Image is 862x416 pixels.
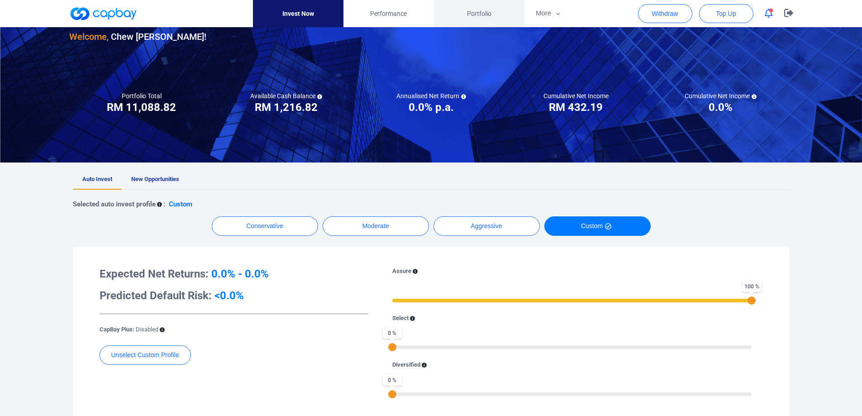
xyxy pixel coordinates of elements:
button: Aggressive [433,216,540,236]
p: CapBay Plus: [100,325,158,335]
h3: Chew [PERSON_NAME] ! [69,29,206,44]
span: 100 % [742,281,761,292]
h3: 0.0% p.a. [409,100,454,115]
h3: RM 11,088.82 [107,100,176,115]
p: Custom [169,199,192,210]
span: Disabled [136,326,158,333]
p: Diversified [392,360,420,370]
span: 0 % [383,374,402,386]
button: Custom [544,216,651,236]
p: Assure [392,267,411,276]
button: Withdraw [638,4,692,23]
h5: Annualised Net Return [396,92,466,100]
h5: Cumulative Net Income [685,92,757,100]
span: Auto Invest [82,176,112,182]
h3: RM 1,216.82 [255,100,318,115]
h5: Portfolio Total [122,92,162,100]
button: Top Up [699,4,753,23]
h5: Cumulative Net Income [543,92,609,100]
p: Select [392,314,409,323]
span: New Opportunities [131,176,179,182]
span: 0.0% - 0.0% [211,268,269,280]
button: Moderate [323,216,429,236]
p: Selected auto invest profile [73,199,156,210]
span: <0.0% [214,289,244,302]
h3: Expected Net Returns: [100,267,368,281]
span: Performance [370,9,407,19]
h5: Available Cash Balance [250,92,322,100]
h3: Predicted Default Risk: [100,288,368,303]
h3: 0.0% [709,100,733,115]
span: Welcome, [69,31,109,42]
span: Portfolio [467,9,491,19]
h3: RM 432.19 [549,100,603,115]
span: Top Up [716,9,736,18]
span: 0 % [383,327,402,339]
button: Unselect Custom Profile [100,345,191,365]
p: : [163,199,165,210]
button: Conservative [212,216,318,236]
